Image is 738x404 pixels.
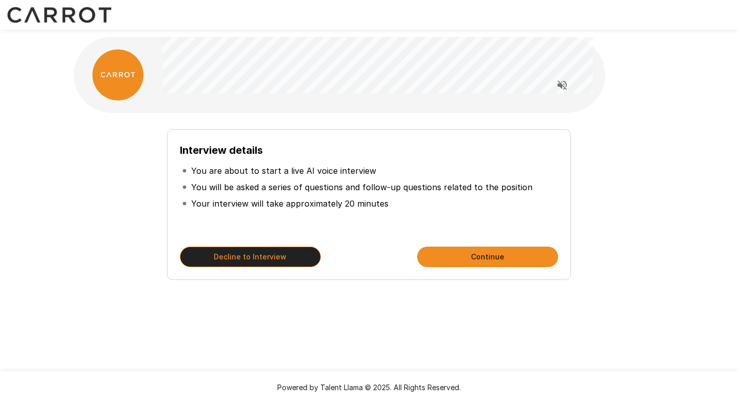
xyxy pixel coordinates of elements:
p: Your interview will take approximately 20 minutes [191,197,388,210]
p: You will be asked a series of questions and follow-up questions related to the position [191,181,532,193]
img: carrot_logo.png [92,49,143,100]
button: Decline to Interview [180,247,321,267]
button: Read questions aloud [552,75,572,95]
p: Powered by Talent Llama © 2025. All Rights Reserved. [12,382,726,393]
p: You are about to start a live AI voice interview [191,165,376,177]
b: Interview details [180,144,263,156]
button: Continue [417,247,558,267]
